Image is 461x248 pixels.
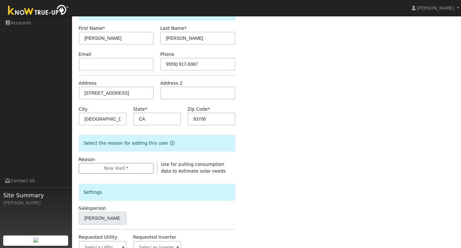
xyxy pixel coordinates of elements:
div: Select the reason for adding this user [79,135,235,151]
label: Phone [160,51,174,58]
label: First Name [79,25,105,32]
div: [PERSON_NAME] [3,200,69,206]
label: Reason [79,156,95,163]
span: Use for pulling consumption data to estimate solar needs [161,162,226,174]
span: Required [208,107,210,112]
label: Last Name [160,25,187,32]
span: Required [103,26,105,31]
label: City [79,106,88,113]
label: Email [79,51,91,58]
span: Site Summary [3,191,69,200]
label: State [133,106,147,113]
label: Address 2 [160,80,183,87]
input: Select a User [79,212,126,225]
label: Requested Utility [79,234,117,241]
img: retrieve [33,237,38,243]
label: Zip Code [188,106,210,113]
img: Know True-Up [5,4,72,18]
span: Required [145,107,147,112]
div: Settings [79,184,235,201]
a: Reason for new user [168,141,174,146]
button: New lead [79,163,154,174]
label: Requested Inverter [133,234,176,241]
span: [PERSON_NAME] [417,5,454,11]
span: Required [184,26,187,31]
label: Salesperson [79,205,106,212]
label: Address [79,80,97,87]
